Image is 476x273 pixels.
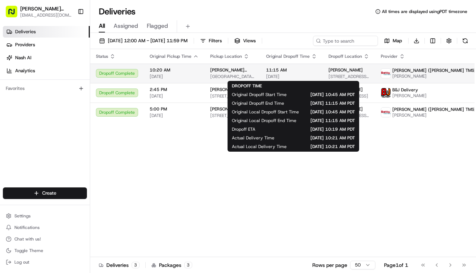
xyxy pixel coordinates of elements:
[7,125,19,136] img: Liam S.
[132,262,140,268] div: 3
[232,92,287,97] span: Original Dropoff Start Time
[114,22,138,30] span: Assigned
[7,69,20,82] img: 1736555255976-a54dd68f-1ca7-489b-9aae-adbdc363a1c4
[329,74,369,79] span: [STREET_ADDRESS][PERSON_NAME]
[60,131,62,137] span: •
[3,222,87,233] button: Notifications
[58,159,119,172] a: 💻API Documentation
[184,262,192,268] div: 3
[210,74,255,79] span: [GEOGRAPHIC_DATA], [STREET_ADDRESS]
[7,7,22,22] img: Nash
[3,52,90,64] a: Nash AI
[32,69,118,76] div: Start new chat
[15,69,28,82] img: 8571987876998_91fb9ceb93ad5c398215_72.jpg
[7,162,13,168] div: 📗
[3,257,87,267] button: Log out
[232,118,296,123] span: Original Local Dropoff End Time
[210,113,255,118] span: [STREET_ADDRESS][US_STATE]
[313,36,378,46] input: Type to search
[3,211,87,221] button: Settings
[78,112,81,118] span: •
[14,225,40,230] span: Notifications
[7,94,48,100] div: Past conversations
[96,36,191,46] button: [DATE] 12:00 AM - [DATE] 11:59 PM
[68,161,116,169] span: API Documentation
[150,53,191,59] span: Original Pickup Time
[3,39,90,51] a: Providers
[232,126,255,132] span: Dropoff ETA
[7,29,131,40] p: Welcome 👋
[266,53,310,59] span: Original Dropoff Time
[243,38,256,44] span: Views
[14,236,41,242] span: Chat with us!
[392,93,427,99] span: [PERSON_NAME]
[14,132,20,138] img: 1736555255976-a54dd68f-1ca7-489b-9aae-adbdc363a1c4
[266,74,317,79] span: [DATE]
[231,36,259,46] button: Views
[329,67,363,73] span: [PERSON_NAME]
[232,109,299,115] span: Original Local Dropoff Start Time
[3,65,90,77] a: Analytics
[232,135,274,141] span: Actual Delivery Time
[210,67,255,73] span: [PERSON_NAME] Markets | Greenbrae
[96,53,108,59] span: Status
[108,38,188,44] span: [DATE] 12:00 AM - [DATE] 11:59 PM
[296,100,355,106] span: [DATE] 11:15 AM PDT
[112,92,131,101] button: See all
[381,88,391,97] img: profile_bj_cartwheel_2man.png
[329,53,362,59] span: Dropoff Location
[3,234,87,244] button: Chat with us!
[392,68,476,73] span: [PERSON_NAME] ([PERSON_NAME] TMS)
[310,109,355,115] span: [DATE] 10:45 AM PDT
[209,38,222,44] span: Filters
[64,131,79,137] span: [DATE]
[298,144,355,149] span: [DATE] 10:21 AM PDT
[150,67,199,73] span: 10:20 AM
[232,144,287,149] span: Actual Local Delivery Time
[15,29,36,35] span: Deliveries
[150,93,199,99] span: [DATE]
[22,112,77,118] span: Wisdom [PERSON_NAME]
[384,261,408,269] div: Page 1 of 1
[150,74,199,79] span: [DATE]
[82,112,97,118] span: [DATE]
[123,71,131,80] button: Start new chat
[14,112,20,118] img: 1736555255976-a54dd68f-1ca7-489b-9aae-adbdc363a1c4
[210,53,242,59] span: Pickup Location
[392,87,418,93] span: B&J Delivery
[381,69,391,78] img: betty.jpg
[197,36,225,46] button: Filters
[232,100,284,106] span: Original Dropoff End Time
[14,161,55,169] span: Knowledge Base
[150,87,199,92] span: 2:45 PM
[210,93,255,99] span: [STREET_ADDRESS]
[32,76,99,82] div: We're available if you need us!
[20,12,72,18] button: [EMAIL_ADDRESS][DOMAIN_NAME]
[308,118,355,123] span: [DATE] 11:15 AM PDT
[460,36,470,46] button: Refresh
[3,26,90,38] a: Deliveries
[392,112,476,118] span: [PERSON_NAME]
[99,261,140,269] div: Deliveries
[382,9,467,14] span: All times are displayed using PDT timezone
[392,73,476,79] span: [PERSON_NAME]
[266,67,317,73] span: 11:15 AM
[99,22,105,30] span: All
[15,55,31,61] span: Nash AI
[381,53,398,59] span: Provider
[147,22,168,30] span: Flagged
[3,187,87,199] button: Create
[20,5,72,12] button: [PERSON_NAME] Markets
[72,179,87,185] span: Pylon
[51,179,87,185] a: Powered byPylon
[14,248,43,253] span: Toggle Theme
[150,106,199,112] span: 5:00 PM
[393,38,402,44] span: Map
[3,83,87,94] div: Favorites
[3,246,87,256] button: Toggle Theme
[42,190,56,196] span: Create
[381,108,391,117] img: betty.jpg
[286,135,355,141] span: [DATE] 10:21 AM PDT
